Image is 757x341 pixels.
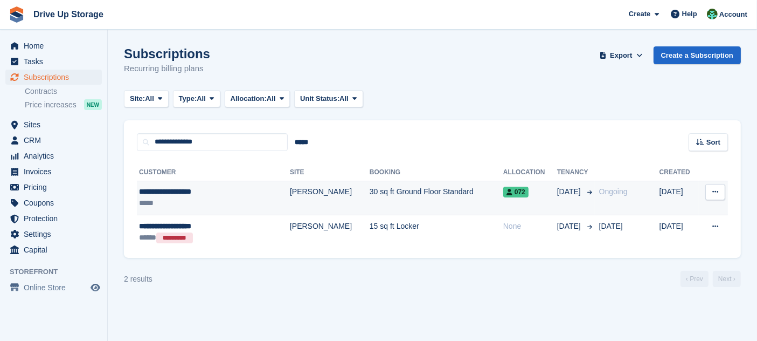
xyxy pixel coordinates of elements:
[5,70,102,85] a: menu
[599,187,628,196] span: Ongoing
[267,93,276,104] span: All
[84,99,102,110] div: NEW
[370,215,503,249] td: 15 sq ft Locker
[300,93,339,104] span: Unit Status:
[678,271,743,287] nav: Page
[24,242,88,257] span: Capital
[629,9,650,19] span: Create
[290,181,370,215] td: [PERSON_NAME]
[557,221,583,232] span: [DATE]
[24,195,88,210] span: Coupons
[9,6,25,23] img: stora-icon-8386f47178a22dfd0bd8f6a31ec36ba5ce8667c1dd55bd0f319d3a0aa187defe.svg
[599,222,623,230] span: [DATE]
[680,271,709,287] a: Previous
[290,164,370,181] th: Site
[137,164,290,181] th: Customer
[706,137,720,148] span: Sort
[10,267,107,277] span: Storefront
[24,133,88,148] span: CRM
[503,221,557,232] div: None
[225,90,290,108] button: Allocation: All
[5,164,102,179] a: menu
[124,90,169,108] button: Site: All
[5,117,102,132] a: menu
[24,280,88,295] span: Online Store
[179,93,197,104] span: Type:
[89,281,102,294] a: Preview store
[557,186,583,197] span: [DATE]
[557,164,595,181] th: Tenancy
[197,93,206,104] span: All
[24,70,88,85] span: Subscriptions
[707,9,718,19] img: Camille
[25,100,77,110] span: Price increases
[124,46,210,61] h1: Subscriptions
[130,93,145,104] span: Site:
[24,211,88,226] span: Protection
[5,133,102,148] a: menu
[598,46,645,64] button: Export
[24,117,88,132] span: Sites
[24,227,88,242] span: Settings
[503,187,529,197] span: 072
[659,181,699,215] td: [DATE]
[503,164,557,181] th: Allocation
[5,211,102,226] a: menu
[5,148,102,163] a: menu
[370,181,503,215] td: 30 sq ft Ground Floor Standard
[25,86,102,97] a: Contracts
[719,9,747,20] span: Account
[29,5,108,23] a: Drive Up Storage
[339,93,349,104] span: All
[610,50,632,61] span: Export
[24,38,88,53] span: Home
[294,90,363,108] button: Unit Status: All
[5,242,102,257] a: menu
[25,99,102,111] a: Price increases NEW
[5,195,102,210] a: menu
[659,164,699,181] th: Created
[290,215,370,249] td: [PERSON_NAME]
[173,90,220,108] button: Type: All
[5,180,102,195] a: menu
[5,54,102,69] a: menu
[370,164,503,181] th: Booking
[5,280,102,295] a: menu
[682,9,697,19] span: Help
[713,271,741,287] a: Next
[145,93,154,104] span: All
[24,180,88,195] span: Pricing
[654,46,741,64] a: Create a Subscription
[5,38,102,53] a: menu
[24,148,88,163] span: Analytics
[124,63,210,75] p: Recurring billing plans
[5,227,102,242] a: menu
[231,93,267,104] span: Allocation:
[24,54,88,69] span: Tasks
[124,274,152,285] div: 2 results
[24,164,88,179] span: Invoices
[659,215,699,249] td: [DATE]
